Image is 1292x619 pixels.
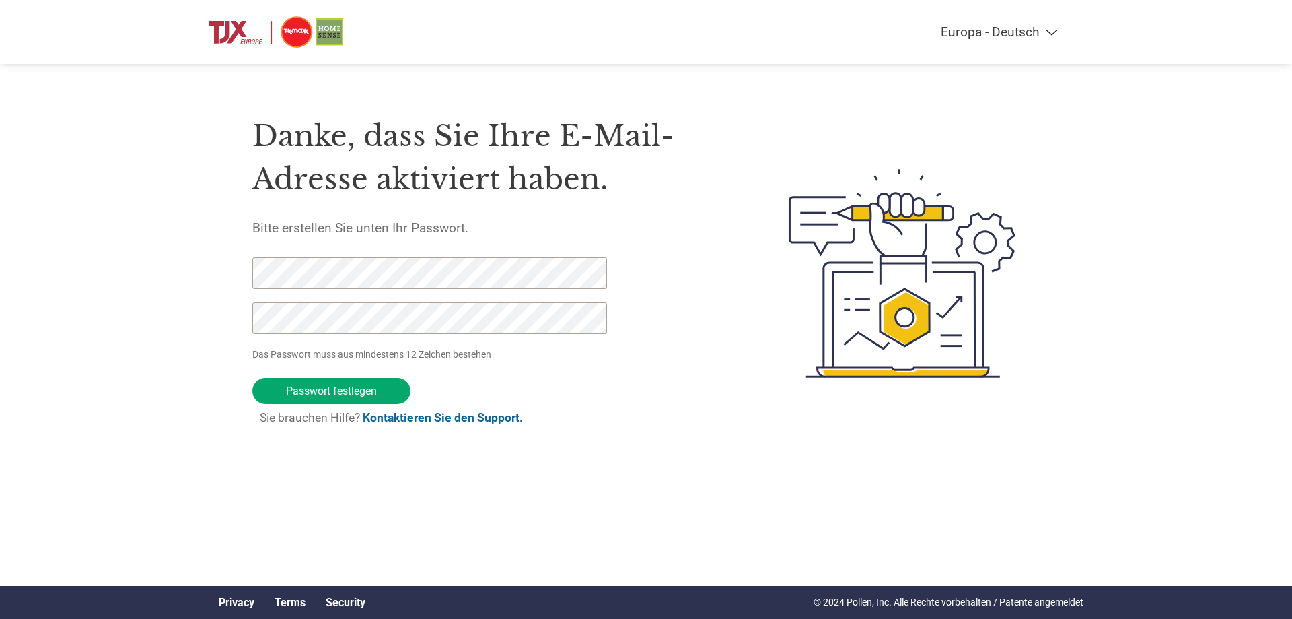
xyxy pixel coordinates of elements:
[326,596,365,609] a: Security
[252,115,725,201] h1: Danke, dass Sie Ihre E-Mail-Adresse aktiviert haben.
[363,411,523,424] a: Kontaktieren Sie den Support.
[252,378,410,404] input: Passwort festlegen
[275,596,306,609] a: Terms
[814,595,1083,610] p: © 2024 Pollen, Inc. Alle Rechte vorbehalten / Patente angemeldet
[252,220,725,236] h5: Bitte erstellen Sie unten Ihr Passwort.
[764,95,1040,452] img: create-password
[219,596,254,609] a: Privacy
[252,348,612,362] p: Das Passwort muss aus mindestens 12 Zeichen bestehen
[260,411,523,424] span: Sie brauchen Hilfe?
[209,13,343,51] img: TJX Europe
